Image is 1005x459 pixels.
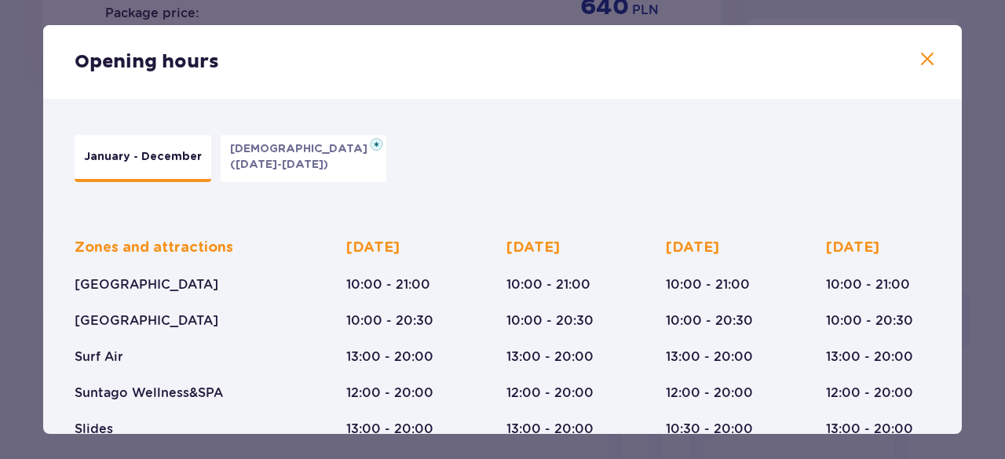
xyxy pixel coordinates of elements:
[506,239,560,257] p: [DATE]
[346,239,400,257] p: [DATE]
[221,135,386,182] button: [DEMOGRAPHIC_DATA]([DATE]-[DATE])
[826,384,913,402] p: 12:00 - 20:00
[75,239,233,257] p: Zones and attractions
[506,348,594,366] p: 13:00 - 20:00
[75,312,218,330] p: [GEOGRAPHIC_DATA]
[666,421,753,438] p: 10:30 - 20:00
[826,421,913,438] p: 13:00 - 20:00
[75,50,219,74] p: Opening hours
[826,312,913,330] p: 10:00 - 20:30
[230,157,328,173] p: ([DATE]-[DATE])
[75,421,113,438] p: Slides
[346,421,433,438] p: 13:00 - 20:00
[666,312,753,330] p: 10:00 - 20:30
[666,348,753,366] p: 13:00 - 20:00
[506,276,590,293] p: 10:00 - 21:00
[666,276,750,293] p: 10:00 - 21:00
[346,348,433,366] p: 13:00 - 20:00
[666,384,753,402] p: 12:00 - 20:00
[346,384,433,402] p: 12:00 - 20:00
[346,312,433,330] p: 10:00 - 20:30
[826,276,910,293] p: 10:00 - 21:00
[826,348,913,366] p: 13:00 - 20:00
[826,239,879,257] p: [DATE]
[506,384,594,402] p: 12:00 - 20:00
[75,348,123,366] p: Surf Air
[506,312,594,330] p: 10:00 - 20:30
[506,421,594,438] p: 13:00 - 20:00
[75,135,211,182] button: January - December
[230,141,377,157] p: [DEMOGRAPHIC_DATA]
[666,239,719,257] p: [DATE]
[84,149,202,165] p: January - December
[75,384,223,402] p: Suntago Wellness&SPA
[75,276,218,293] p: [GEOGRAPHIC_DATA]
[346,276,430,293] p: 10:00 - 21:00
